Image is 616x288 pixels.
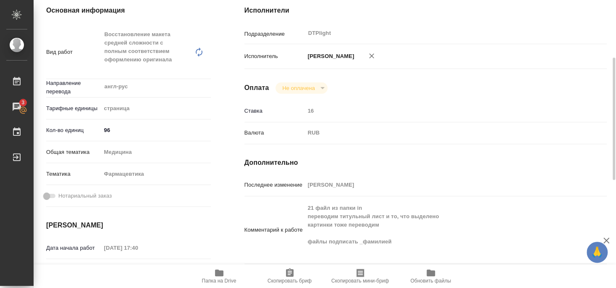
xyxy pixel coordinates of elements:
h4: [PERSON_NAME] [46,220,211,230]
button: Обновить файлы [396,264,466,288]
input: Пустое поле [305,179,577,191]
span: 3 [16,98,29,107]
span: 🙏 [590,243,604,261]
div: Не оплачена [275,82,327,94]
p: Комментарий к работе [244,226,305,234]
p: Тарифные единицы [46,104,101,113]
span: Папка на Drive [202,278,236,284]
p: Общая тематика [46,148,101,156]
div: Медицина [101,145,211,159]
button: Папка на Drive [184,264,254,288]
button: 🙏 [587,242,608,263]
h4: Дополнительно [244,158,607,168]
input: Пустое поле [101,242,175,254]
p: Валюта [244,129,305,137]
a: 3 [2,96,31,117]
span: Скопировать бриф [267,278,312,284]
span: Нотариальный заказ [58,192,112,200]
p: Подразделение [244,30,305,38]
span: Скопировать мини-бриф [331,278,389,284]
h4: Оплата [244,83,269,93]
textarea: 21 файл из папки in переводим титульный лист и то, что выделено картинки тоже переводим файлы под... [305,201,577,257]
p: Последнее изменение [244,181,305,189]
p: Ставка [244,107,305,115]
p: [PERSON_NAME] [305,52,354,61]
input: ✎ Введи что-нибудь [101,124,211,136]
button: Скопировать мини-бриф [325,264,396,288]
h4: Исполнители [244,5,607,16]
h4: Основная информация [46,5,211,16]
input: Пустое поле [305,105,577,117]
span: Обновить файлы [410,278,451,284]
button: Удалить исполнителя [362,47,381,65]
p: Тематика [46,170,101,178]
button: Скопировать бриф [254,264,325,288]
p: Вид работ [46,48,101,56]
button: Не оплачена [280,85,317,92]
p: Дата начала работ [46,244,101,252]
div: страница [101,101,211,116]
p: Исполнитель [244,52,305,61]
p: Направление перевода [46,79,101,96]
div: Фармацевтика [101,167,211,181]
p: Кол-во единиц [46,126,101,135]
div: RUB [305,126,577,140]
